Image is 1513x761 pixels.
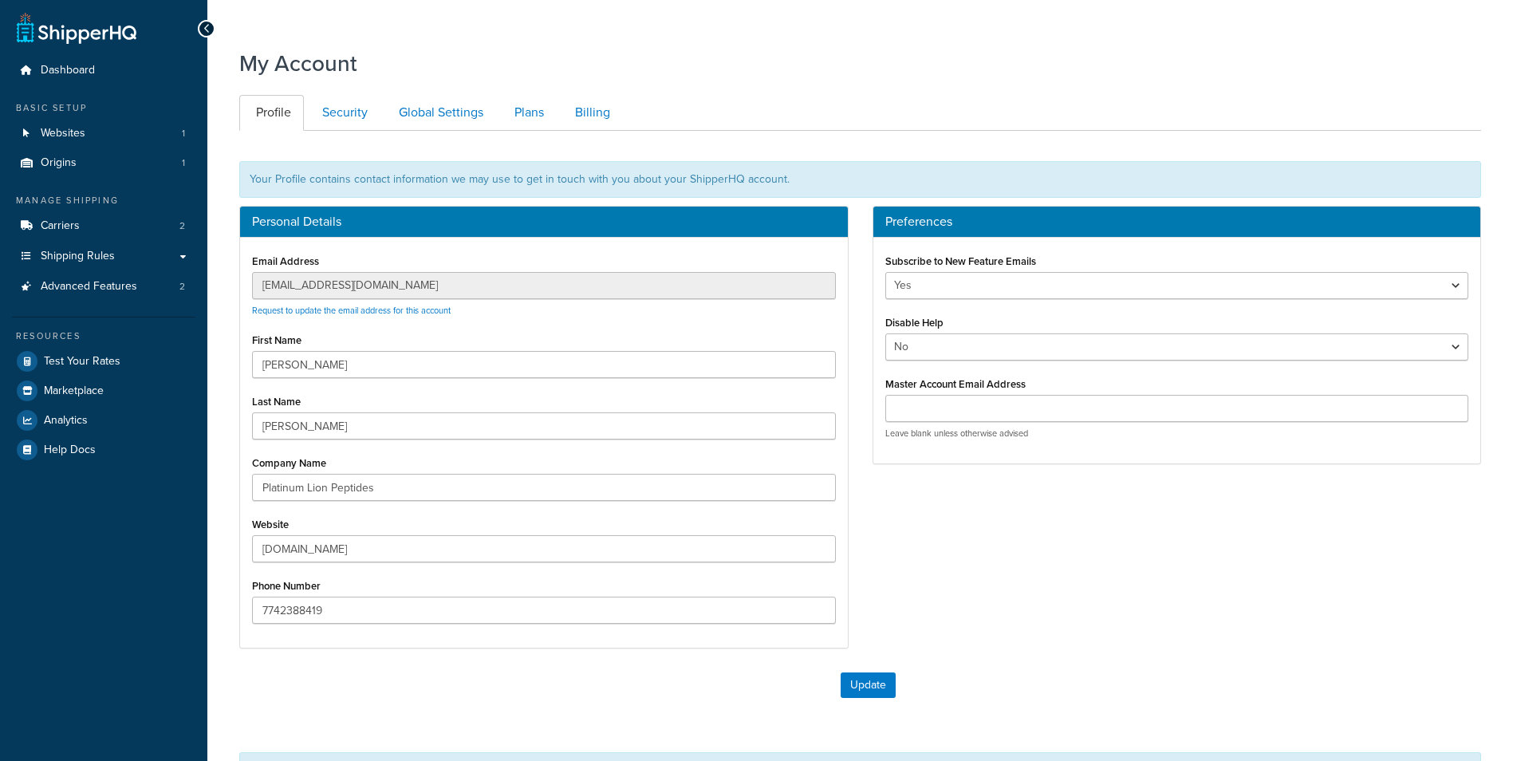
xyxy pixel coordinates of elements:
a: Plans [498,95,557,131]
a: Dashboard [12,56,195,85]
div: Resources [12,329,195,343]
span: Advanced Features [41,280,137,294]
a: Shipping Rules [12,242,195,271]
span: Websites [41,127,85,140]
a: Advanced Features 2 [12,272,195,302]
a: Billing [558,95,623,131]
label: First Name [252,334,301,346]
span: Shipping Rules [41,250,115,263]
button: Update [841,672,896,698]
h3: Preferences [885,215,1469,229]
span: Carriers [41,219,80,233]
label: Phone Number [252,580,321,592]
a: Analytics [12,406,195,435]
span: 1 [182,156,185,170]
span: Help Docs [44,444,96,457]
span: Origins [41,156,77,170]
label: Subscribe to New Feature Emails [885,255,1036,267]
label: Company Name [252,457,326,469]
a: Carriers 2 [12,211,195,241]
li: Origins [12,148,195,178]
a: Global Settings [382,95,496,131]
span: 2 [179,219,185,233]
div: Basic Setup [12,101,195,115]
span: Analytics [44,414,88,428]
div: Manage Shipping [12,194,195,207]
a: Marketplace [12,377,195,405]
li: Carriers [12,211,195,241]
a: Profile [239,95,304,131]
span: 1 [182,127,185,140]
a: Test Your Rates [12,347,195,376]
a: Request to update the email address for this account [252,304,451,317]
label: Disable Help [885,317,944,329]
label: Master Account Email Address [885,378,1026,390]
a: Security [305,95,380,131]
div: Your Profile contains contact information we may use to get in touch with you about your ShipperH... [239,161,1481,198]
span: Dashboard [41,64,95,77]
li: Websites [12,119,195,148]
span: Test Your Rates [44,355,120,369]
span: Marketplace [44,384,104,398]
h1: My Account [239,48,357,79]
a: Origins 1 [12,148,195,178]
a: ShipperHQ Home [17,12,136,44]
p: Leave blank unless otherwise advised [885,428,1469,440]
span: 2 [179,280,185,294]
label: Email Address [252,255,319,267]
li: Advanced Features [12,272,195,302]
a: Help Docs [12,436,195,464]
h3: Personal Details [252,215,836,229]
label: Website [252,519,289,530]
label: Last Name [252,396,301,408]
a: Websites 1 [12,119,195,148]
